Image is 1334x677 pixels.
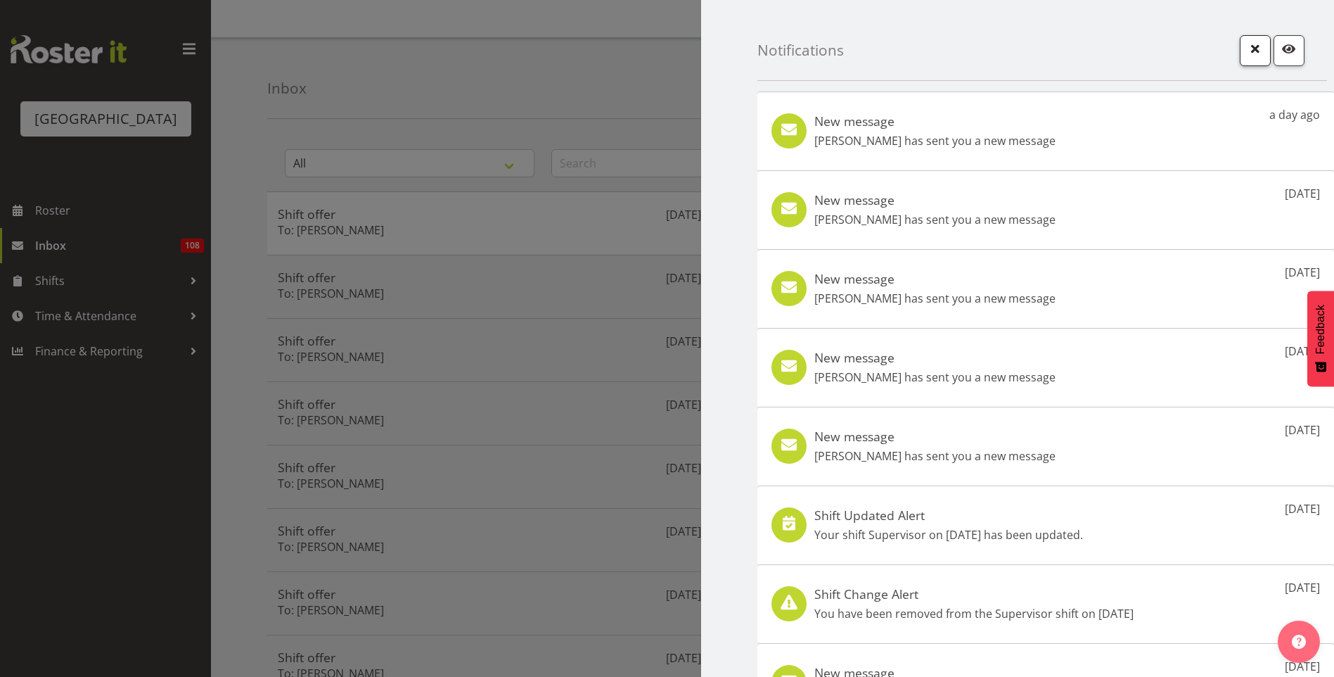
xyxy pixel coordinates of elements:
[814,350,1056,365] h5: New message
[814,192,1056,208] h5: New message
[814,605,1134,622] p: You have been removed from the Supervisor shift on [DATE]
[814,113,1056,129] h5: New message
[1274,35,1304,66] button: Mark as read
[1285,422,1320,438] p: [DATE]
[1285,185,1320,202] p: [DATE]
[814,211,1056,228] p: [PERSON_NAME] has sent you a new message
[814,448,1056,464] p: [PERSON_NAME] has sent you a new message
[1240,35,1271,66] button: Close
[814,429,1056,444] h5: New message
[1285,658,1320,675] p: [DATE]
[814,132,1056,149] p: [PERSON_NAME] has sent you a new message
[1307,291,1334,386] button: Feedback - Show survey
[814,290,1056,307] p: [PERSON_NAME] has sent you a new message
[1314,305,1327,354] span: Feedback
[1285,264,1320,281] p: [DATE]
[814,586,1134,602] h5: Shift Change Alert
[1285,500,1320,517] p: [DATE]
[1292,635,1306,649] img: help-xxl-2.png
[814,507,1083,523] h5: Shift Updated Alert
[1269,106,1320,123] p: a day ago
[1285,343,1320,360] p: [DATE]
[757,42,844,58] h4: Notifications
[814,526,1083,543] p: Your shift Supervisor on [DATE] has been updated.
[814,369,1056,386] p: [PERSON_NAME] has sent you a new message
[1285,579,1320,596] p: [DATE]
[814,271,1056,286] h5: New message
